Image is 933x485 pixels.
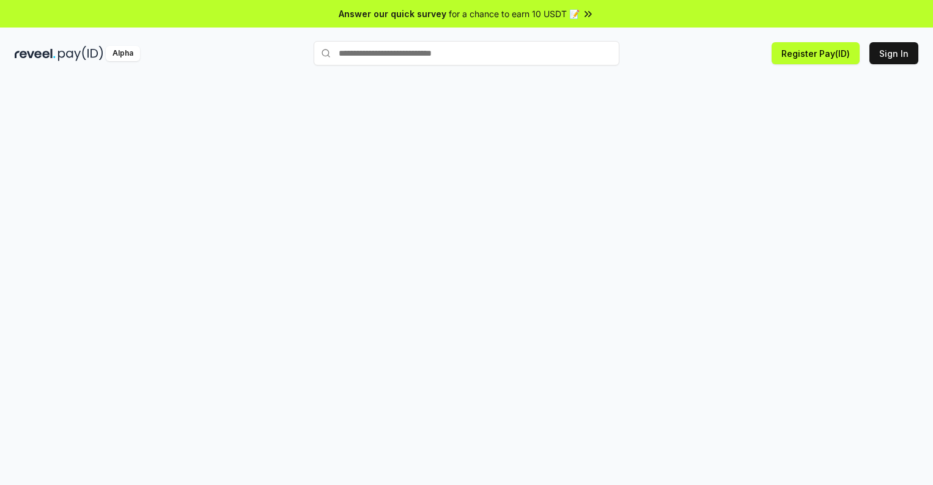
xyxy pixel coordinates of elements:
[106,46,140,61] div: Alpha
[15,46,56,61] img: reveel_dark
[449,7,580,20] span: for a chance to earn 10 USDT 📝
[772,42,860,64] button: Register Pay(ID)
[869,42,918,64] button: Sign In
[339,7,446,20] span: Answer our quick survey
[58,46,103,61] img: pay_id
